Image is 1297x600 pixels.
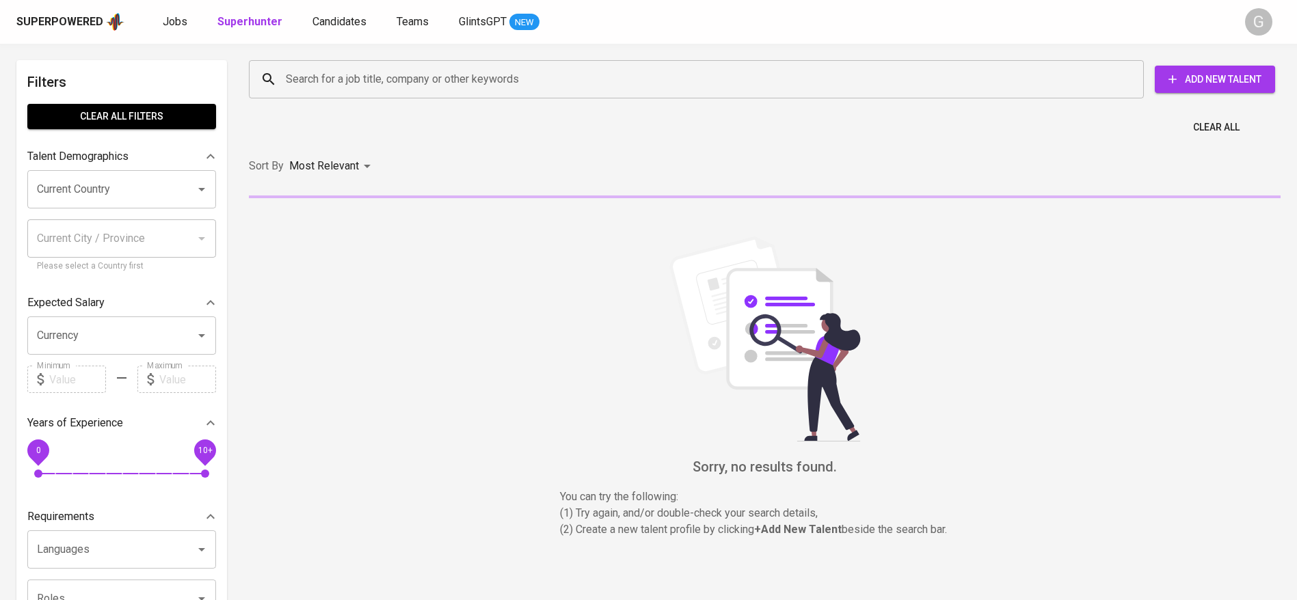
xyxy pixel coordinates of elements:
div: Superpowered [16,14,103,30]
p: Most Relevant [289,158,359,174]
span: Teams [397,15,429,28]
div: Years of Experience [27,409,216,437]
a: Superpoweredapp logo [16,12,124,32]
div: G [1245,8,1272,36]
p: Please select a Country first [37,260,206,273]
a: GlintsGPT NEW [459,14,539,31]
input: Value [159,366,216,393]
button: Open [192,540,211,559]
button: Open [192,326,211,345]
a: Superhunter [217,14,285,31]
span: Clear All filters [38,108,205,125]
button: Add New Talent [1155,66,1275,93]
input: Value [49,366,106,393]
a: Jobs [163,14,190,31]
img: file_searching.svg [663,236,868,441]
span: Candidates [312,15,366,28]
h6: Filters [27,71,216,93]
div: Talent Demographics [27,143,216,170]
div: Expected Salary [27,289,216,316]
button: Clear All filters [27,104,216,129]
a: Teams [397,14,431,31]
p: Expected Salary [27,295,105,311]
span: Clear All [1193,119,1240,136]
b: Superhunter [217,15,282,28]
span: GlintsGPT [459,15,507,28]
span: 0 [36,446,40,455]
div: Most Relevant [289,154,375,179]
p: Sort By [249,158,284,174]
button: Clear All [1188,115,1245,140]
span: Add New Talent [1166,71,1264,88]
span: NEW [509,16,539,29]
p: Requirements [27,508,94,525]
button: Open [192,180,211,199]
a: Candidates [312,14,369,31]
p: (1) Try again, and/or double-check your search details, [560,505,970,521]
p: You can try the following : [560,489,970,505]
img: app logo [106,12,124,32]
span: Jobs [163,15,187,28]
span: 10+ [198,446,212,455]
h6: Sorry, no results found. [249,456,1281,478]
p: Talent Demographics [27,148,129,165]
b: + Add New Talent [754,523,842,536]
p: Years of Experience [27,415,123,431]
p: (2) Create a new talent profile by clicking beside the search bar. [560,521,970,538]
div: Requirements [27,503,216,530]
